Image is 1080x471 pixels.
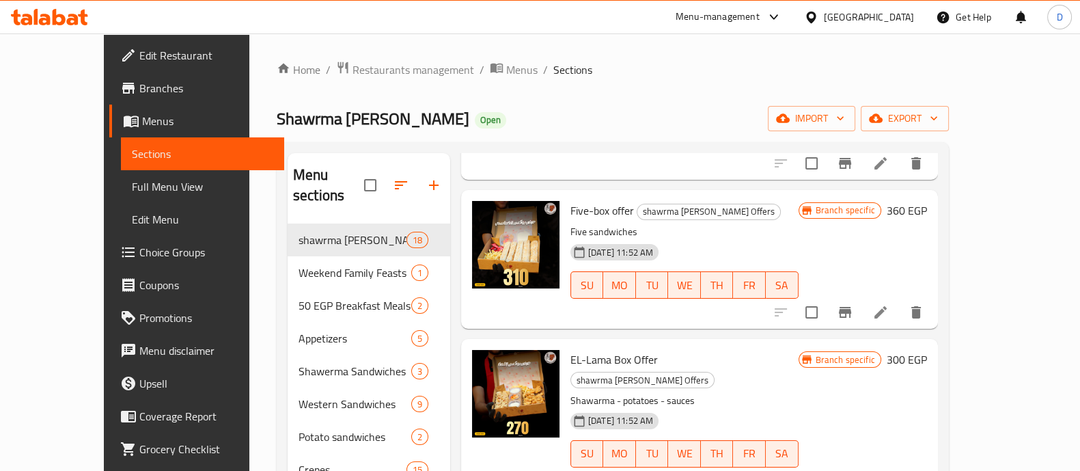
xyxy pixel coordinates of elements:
button: WE [668,271,701,299]
a: Promotions [109,301,284,334]
span: 1 [412,267,428,280]
a: Menus [490,61,538,79]
div: Menu-management [676,9,760,25]
button: MO [603,271,636,299]
span: SA [771,275,793,295]
span: D [1056,10,1062,25]
div: [GEOGRAPHIC_DATA] [824,10,914,25]
div: 50 EGP Breakfast Meals2 [288,289,450,322]
span: Edit Menu [132,211,273,228]
a: Coverage Report [109,400,284,433]
a: Sections [121,137,284,170]
a: Edit Menu [121,203,284,236]
div: items [411,363,428,379]
div: shawrma al soltan Offers [570,372,715,388]
span: Potato sandwiches [299,429,411,445]
a: Menus [109,105,284,137]
span: Grocery Checklist [139,441,273,457]
button: export [861,106,949,131]
span: Menus [142,113,273,129]
span: Sections [132,146,273,162]
span: MO [609,444,631,463]
button: Add section [417,169,450,202]
a: Choice Groups [109,236,284,269]
a: Coupons [109,269,284,301]
span: shawrma [PERSON_NAME] Offers [571,373,714,388]
span: Five-box offer [570,200,634,221]
span: Appetizers [299,330,411,347]
span: TH [706,444,728,463]
a: Upsell [109,367,284,400]
img: EL-Lama Box Offer [472,350,559,438]
p: Shawarma - potatoes - sauces [570,392,799,409]
button: delete [900,147,932,180]
img: Five-box offer [472,201,559,288]
div: items [411,429,428,445]
span: SA [771,444,793,463]
span: 9 [412,398,428,411]
h6: 300 EGP [887,350,927,369]
span: export [872,110,938,127]
span: TU [641,444,663,463]
button: FR [733,271,766,299]
div: items [411,396,428,412]
span: Open [475,114,506,126]
a: Edit menu item [872,304,889,321]
span: [DATE] 11:52 AM [583,246,659,259]
span: import [779,110,844,127]
span: WE [674,275,695,295]
span: Edit Restaurant [139,47,273,64]
div: Appetizers5 [288,322,450,355]
button: import [768,106,855,131]
button: SU [570,271,603,299]
span: Select all sections [356,171,385,200]
span: Select to update [797,149,826,178]
a: Edit Restaurant [109,39,284,72]
button: SA [766,440,799,468]
span: Weekend Family Feasts [299,265,411,281]
span: Full Menu View [132,178,273,195]
button: TU [636,440,669,468]
span: FR [738,444,760,463]
span: Branch specific [810,204,881,217]
span: Sort sections [385,169,417,202]
div: shawrma al soltan Offers [299,232,406,248]
div: shawrma [PERSON_NAME] Offers18 [288,224,450,256]
a: Grocery Checklist [109,433,284,466]
div: Shawerma Sandwiches3 [288,355,450,388]
span: 3 [412,365,428,378]
span: 50 EGP Breakfast Meals [299,297,411,314]
div: Western Sandwiches9 [288,388,450,420]
span: TU [641,275,663,295]
div: items [411,297,428,314]
span: 5 [412,332,428,345]
span: Promotions [139,310,273,326]
button: MO [603,440,636,468]
span: Shawerma Sandwiches [299,363,411,379]
span: 2 [412,299,428,312]
button: SA [766,271,799,299]
button: SU [570,440,603,468]
a: Home [277,62,320,78]
span: TH [706,275,728,295]
li: / [543,62,548,78]
span: Sections [553,62,592,78]
a: Full Menu View [121,170,284,203]
span: [DATE] 11:52 AM [583,414,659,427]
span: shawrma [PERSON_NAME] Offers [299,232,406,248]
button: Branch-specific-item [829,296,861,329]
div: items [411,330,428,347]
button: Branch-specific-item [829,147,861,180]
span: Upsell [139,375,273,392]
span: Menus [506,62,538,78]
span: WE [674,444,695,463]
nav: breadcrumb [277,61,949,79]
span: Western Sandwiches [299,396,411,412]
li: / [480,62,484,78]
span: Branch specific [810,353,881,366]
